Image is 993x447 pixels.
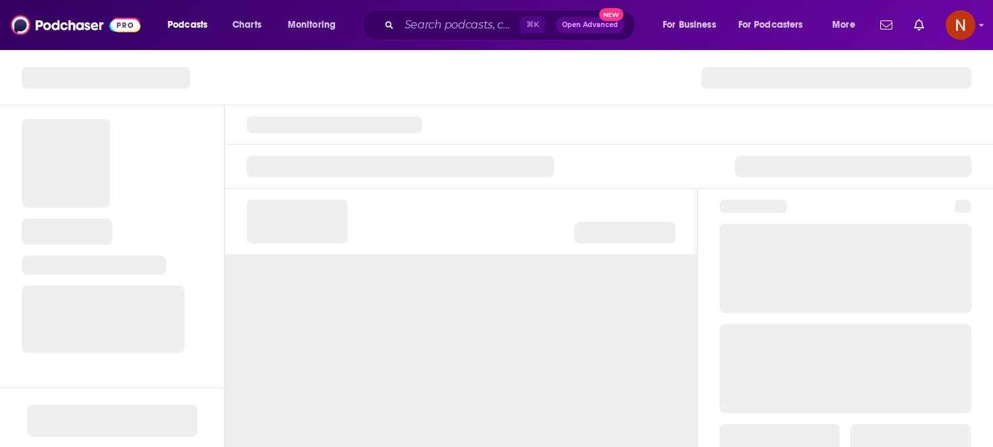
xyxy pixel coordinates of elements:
[946,10,975,40] img: User Profile
[730,14,823,36] button: open menu
[11,12,141,38] img: Podchaser - Follow, Share and Rate Podcasts
[288,16,336,34] span: Monitoring
[909,14,930,37] a: Show notifications dropdown
[168,16,207,34] span: Podcasts
[946,10,975,40] button: Show profile menu
[663,16,716,34] span: For Business
[232,16,261,34] span: Charts
[599,8,623,21] span: New
[556,17,624,33] button: Open AdvancedNew
[562,22,618,28] span: Open Advanced
[224,14,270,36] a: Charts
[738,16,803,34] span: For Podcasters
[375,9,648,41] div: Search podcasts, credits, & more...
[832,16,855,34] span: More
[520,16,545,34] span: ⌘ K
[278,14,353,36] button: open menu
[399,14,520,36] input: Search podcasts, credits, & more...
[946,10,975,40] span: Logged in as AdelNBM
[158,14,225,36] button: open menu
[823,14,872,36] button: open menu
[875,14,898,37] a: Show notifications dropdown
[653,14,733,36] button: open menu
